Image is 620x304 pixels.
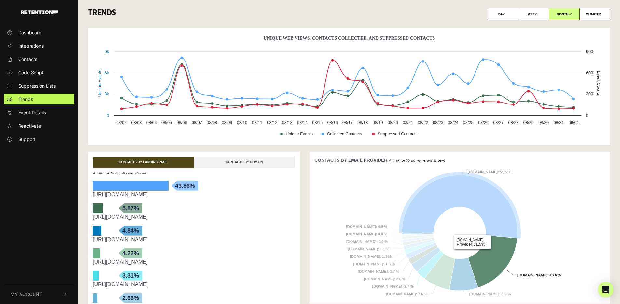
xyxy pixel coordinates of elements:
[364,277,406,281] text: : 2.6 %
[192,120,202,125] text: 08/07
[469,292,511,296] text: : 8.0 %
[104,91,109,96] text: 3k
[93,213,295,221] div: https://pro.stealthmodeinvesting.com/
[4,284,74,304] button: My Account
[4,80,74,91] a: Suppression Lists
[386,292,427,296] text: : 7.6 %
[346,232,376,236] tspan: [DOMAIN_NAME]
[346,225,387,228] text: : 0.8 %
[4,27,74,38] a: Dashboard
[93,171,146,175] em: A max. of 10 results are shown
[493,120,503,125] text: 08/27
[18,96,33,103] span: Trends
[93,33,605,144] svg: Unique Web Views, Contacts Collected, And Suppressed Contacts
[386,292,416,296] tspan: [DOMAIN_NAME]
[372,284,402,288] tspan: [DOMAIN_NAME]
[596,71,601,96] text: Event Counts
[18,82,56,89] span: Suppression Lists
[350,255,391,258] text: : 1.3 %
[93,281,295,288] div: https://pro.stealthmodeinvesting.com/tech/
[358,269,399,273] text: : 1.7 %
[478,120,489,125] text: 08/26
[312,120,323,125] text: 08/15
[18,42,44,49] span: Integrations
[104,49,109,54] text: 9k
[18,136,35,143] span: Support
[4,120,74,131] a: Reactivate
[252,120,262,125] text: 08/11
[357,120,368,125] text: 08/18
[4,40,74,51] a: Integrations
[93,214,148,220] a: [URL][DOMAIN_NAME]
[4,67,74,78] a: Code Script
[373,120,383,125] text: 08/19
[517,273,561,277] text: : 18.4 %
[598,282,613,297] div: Open Intercom Messenger
[10,291,42,297] span: My Account
[107,113,109,118] text: 0
[538,120,549,125] text: 08/30
[350,255,380,258] tspan: [DOMAIN_NAME]
[346,240,376,243] tspan: [DOMAIN_NAME]
[586,49,593,54] text: 900
[586,113,588,118] text: 0
[297,120,308,125] text: 08/14
[176,120,187,125] text: 08/06
[517,273,547,277] tspan: [DOMAIN_NAME]
[104,70,109,75] text: 6k
[463,120,474,125] text: 08/25
[93,191,295,199] div: https://gamemasterinvesting.com/war-room/vsl/
[389,158,445,163] em: A max. of 15 domains are shown
[433,120,443,125] text: 08/23
[523,120,534,125] text: 08/29
[93,282,148,287] a: [URL][DOMAIN_NAME]
[569,120,579,125] text: 09/01
[364,277,394,281] tspan: [DOMAIN_NAME]
[378,131,417,136] text: Suppressed Contacts
[372,284,414,288] text: : 2.7 %
[119,248,142,258] span: 4.22%
[131,120,142,125] text: 08/03
[119,293,142,303] span: 2.66%
[388,120,398,125] text: 08/20
[18,56,37,62] span: Contacts
[18,122,41,129] span: Reactivate
[586,91,593,96] text: 300
[18,69,44,76] span: Code Script
[468,170,498,174] tspan: [DOMAIN_NAME]
[237,120,247,125] text: 08/10
[358,269,388,273] tspan: [DOMAIN_NAME]
[119,226,142,236] span: 4.84%
[418,120,428,125] text: 08/22
[286,131,313,136] text: Unique Events
[348,247,378,251] tspan: [DOMAIN_NAME]
[403,120,413,125] text: 08/21
[93,192,148,197] a: [URL][DOMAIN_NAME]
[508,120,519,125] text: 08/28
[348,247,389,251] text: : 1.1 %
[327,131,362,136] text: Collected Contacts
[97,70,102,97] text: Unique Events
[346,232,387,236] text: : 0.8 %
[579,8,610,20] label: QUARTER
[586,70,593,75] text: 600
[93,236,295,243] div: https://stealthmodeinvesting.com/nuclear-network/
[116,120,127,125] text: 08/02
[353,262,383,266] tspan: [DOMAIN_NAME]
[194,157,295,168] a: CONTACTS BY DOMAIN
[264,36,435,41] text: Unique Web Views, Contacts Collected, And Suppressed Contacts
[18,109,46,116] span: Event Details
[267,120,277,125] text: 08/12
[4,107,74,118] a: Event Details
[93,157,194,168] a: CONTACTS BY LANDING PAGE
[346,240,388,243] text: : 0.9 %
[93,259,148,265] a: [URL][DOMAIN_NAME]
[549,8,580,20] label: MONTH
[554,120,564,125] text: 08/31
[222,120,232,125] text: 08/09
[468,170,511,174] text: : 51.5 %
[4,134,74,145] a: Support
[93,258,295,266] div: https://gamemasterinvesting.com/war-room-trinity-vsl/
[119,203,142,213] span: 5.87%
[518,8,549,20] label: WEEK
